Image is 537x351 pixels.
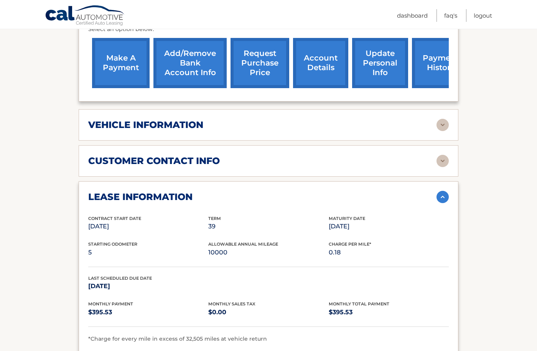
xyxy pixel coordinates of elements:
p: [DATE] [329,221,449,232]
a: payment history [412,38,469,88]
span: Last Scheduled Due Date [88,276,152,281]
p: Select an option below: [88,25,449,34]
span: Allowable Annual Mileage [208,241,278,247]
a: make a payment [92,38,150,88]
img: accordion-active.svg [437,191,449,203]
img: accordion-rest.svg [437,119,449,131]
span: Monthly Total Payment [329,301,389,307]
a: Add/Remove bank account info [153,38,227,88]
a: request purchase price [231,38,289,88]
a: FAQ's [444,9,457,22]
p: [DATE] [88,281,208,292]
span: Maturity Date [329,216,365,221]
span: Monthly Sales Tax [208,301,255,307]
img: accordion-rest.svg [437,155,449,167]
h2: vehicle information [88,119,203,131]
p: $395.53 [88,307,208,318]
p: 10000 [208,247,328,258]
span: Starting Odometer [88,241,137,247]
span: Contract Start Date [88,216,141,221]
p: 39 [208,221,328,232]
h2: customer contact info [88,155,220,167]
a: Logout [474,9,492,22]
p: 0.18 [329,247,449,258]
a: Dashboard [397,9,428,22]
a: Cal Automotive [45,5,125,27]
span: Monthly Payment [88,301,133,307]
p: $395.53 [329,307,449,318]
a: update personal info [352,38,408,88]
span: *Charge for every mile in excess of 32,505 miles at vehicle return [88,335,267,342]
a: account details [293,38,348,88]
span: Charge Per Mile* [329,241,371,247]
h2: lease information [88,191,193,203]
span: Term [208,216,221,221]
p: 5 [88,247,208,258]
p: [DATE] [88,221,208,232]
p: $0.00 [208,307,328,318]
